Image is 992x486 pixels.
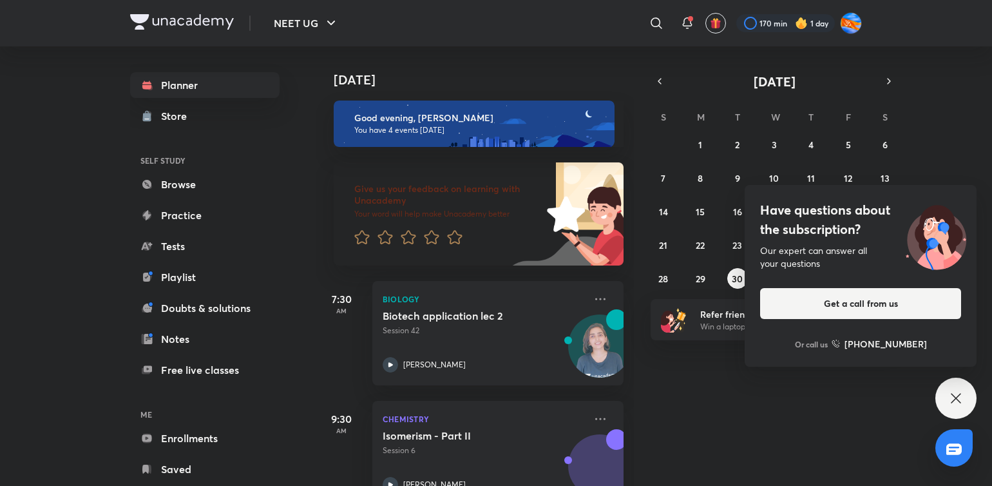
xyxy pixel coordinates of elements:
[130,150,280,171] h6: SELF STUDY
[846,111,851,123] abbr: Friday
[760,288,961,319] button: Get a call from us
[735,111,740,123] abbr: Tuesday
[733,206,742,218] abbr: September 16, 2025
[772,139,777,151] abbr: September 3, 2025
[130,14,234,33] a: Company Logo
[130,326,280,352] a: Notes
[875,168,895,188] button: September 13, 2025
[354,209,542,219] p: Your word will help make Unacademy better
[696,206,705,218] abbr: September 15, 2025
[661,307,687,333] img: referral
[808,139,814,151] abbr: September 4, 2025
[403,359,466,371] p: [PERSON_NAME]
[161,108,195,124] div: Store
[130,425,280,451] a: Enrollments
[316,291,367,307] h5: 7:30
[316,411,367,427] h5: 9:30
[801,168,821,188] button: September 11, 2025
[383,445,585,456] p: Session 6
[316,307,367,315] p: AM
[696,273,705,285] abbr: September 29, 2025
[569,322,631,384] img: Avatar
[697,111,705,123] abbr: Monday
[769,172,779,184] abbr: September 10, 2025
[754,73,796,90] span: [DATE]
[130,202,280,228] a: Practice
[727,235,748,255] button: September 23, 2025
[383,411,585,427] p: Chemistry
[832,337,927,351] a: [PHONE_NUMBER]
[130,233,280,259] a: Tests
[846,139,851,151] abbr: September 5, 2025
[727,168,748,188] button: September 9, 2025
[840,12,862,34] img: Adithya MA
[771,111,780,123] abbr: Wednesday
[795,338,828,350] p: Or call us
[700,307,859,321] h6: Refer friends
[875,134,895,155] button: September 6, 2025
[727,268,748,289] button: September 30, 2025
[732,239,742,251] abbr: September 23, 2025
[334,101,615,147] img: evening
[266,10,347,36] button: NEET UG
[130,171,280,197] a: Browse
[795,17,808,30] img: streak
[383,325,585,336] p: Session 42
[653,235,674,255] button: September 21, 2025
[661,172,665,184] abbr: September 7, 2025
[690,235,711,255] button: September 22, 2025
[653,268,674,289] button: September 28, 2025
[658,273,668,285] abbr: September 28, 2025
[882,139,888,151] abbr: September 6, 2025
[698,139,702,151] abbr: September 1, 2025
[503,162,624,266] img: feedback_image
[764,168,785,188] button: September 10, 2025
[383,429,543,442] h5: Isomerism - Part II
[808,111,814,123] abbr: Thursday
[659,239,667,251] abbr: September 21, 2025
[690,268,711,289] button: September 29, 2025
[735,172,740,184] abbr: September 9, 2025
[760,200,961,239] h4: Have questions about the subscription?
[653,168,674,188] button: September 7, 2025
[383,309,543,322] h5: Biotech application lec 2
[807,172,815,184] abbr: September 11, 2025
[316,427,367,434] p: AM
[764,134,785,155] button: September 3, 2025
[130,456,280,482] a: Saved
[838,134,859,155] button: September 5, 2025
[690,168,711,188] button: September 8, 2025
[690,134,711,155] button: September 1, 2025
[838,168,859,188] button: September 12, 2025
[844,172,852,184] abbr: September 12, 2025
[130,403,280,425] h6: ME
[801,134,821,155] button: September 4, 2025
[130,14,234,30] img: Company Logo
[383,291,585,307] p: Biology
[130,295,280,321] a: Doubts & solutions
[727,201,748,222] button: September 16, 2025
[334,72,636,88] h4: [DATE]
[735,139,739,151] abbr: September 2, 2025
[659,206,668,218] abbr: September 14, 2025
[130,264,280,290] a: Playlist
[727,134,748,155] button: September 2, 2025
[354,125,603,135] p: You have 4 events [DATE]
[690,201,711,222] button: September 15, 2025
[130,72,280,98] a: Planner
[696,239,705,251] abbr: September 22, 2025
[895,200,977,270] img: ttu_illustration_new.svg
[882,111,888,123] abbr: Saturday
[669,72,880,90] button: [DATE]
[881,172,890,184] abbr: September 13, 2025
[130,103,280,129] a: Store
[661,111,666,123] abbr: Sunday
[130,357,280,383] a: Free live classes
[710,17,721,29] img: avatar
[844,337,927,351] h6: [PHONE_NUMBER]
[705,13,726,34] button: avatar
[760,244,961,270] div: Our expert can answer all your questions
[354,112,603,124] h6: Good evening, [PERSON_NAME]
[732,273,743,285] abbr: September 30, 2025
[354,183,542,206] h6: Give us your feedback on learning with Unacademy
